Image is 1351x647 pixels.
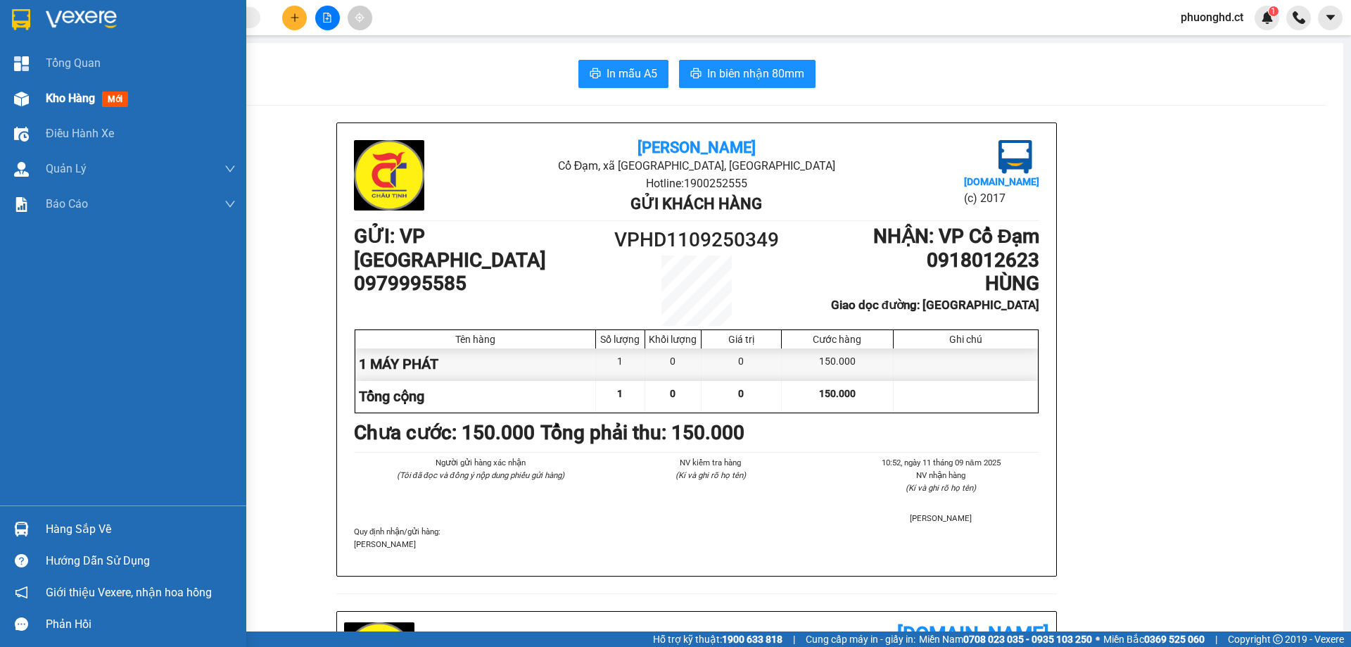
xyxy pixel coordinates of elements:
[919,632,1092,647] span: Miền Nam
[1273,634,1283,644] span: copyright
[18,102,210,149] b: GỬI : VP [GEOGRAPHIC_DATA]
[873,225,1039,248] b: NHẬN : VP Cổ Đạm
[897,622,1049,646] b: [DOMAIN_NAME]
[540,421,744,444] b: Tổng phải thu: 150.000
[843,456,1039,469] li: 10:52, ngày 11 tháng 09 năm 2025
[707,65,804,82] span: In biên nhận 80mm
[1293,11,1305,24] img: phone-icon
[468,157,925,175] li: Cổ Đạm, xã [GEOGRAPHIC_DATA], [GEOGRAPHIC_DATA]
[12,9,30,30] img: logo-vxr
[132,52,588,70] li: Hotline: 1900252555
[806,632,915,647] span: Cung cấp máy in - giấy in:
[819,388,856,399] span: 150.000
[18,18,88,88] img: logo.jpg
[132,34,588,52] li: Cổ Đạm, xã [GEOGRAPHIC_DATA], [GEOGRAPHIC_DATA]
[638,139,756,156] b: [PERSON_NAME]
[14,127,29,142] img: warehouse-icon
[578,60,668,88] button: printerIn mẫu A5
[354,525,1039,551] div: Quy định nhận/gửi hàng :
[1324,11,1337,24] span: caret-down
[348,6,372,30] button: aim
[355,348,596,380] div: 1 MÁY PHÁT
[354,421,535,444] b: Chưa cước : 150.000
[702,348,782,380] div: 0
[46,125,114,142] span: Điều hành xe
[998,140,1032,174] img: logo.jpg
[617,388,623,399] span: 1
[46,54,101,72] span: Tổng Quan
[224,199,236,210] span: down
[679,60,816,88] button: printerIn biên nhận 80mm
[843,512,1039,524] li: [PERSON_NAME]
[282,6,307,30] button: plus
[46,614,236,635] div: Phản hồi
[831,298,1039,312] b: Giao dọc đường: [GEOGRAPHIC_DATA]
[46,160,87,177] span: Quản Lý
[1318,6,1343,30] button: caret-down
[782,348,894,380] div: 150.000
[14,522,29,536] img: warehouse-icon
[397,470,564,480] i: (Tôi đã đọc và đồng ý nộp dung phiếu gửi hàng)
[315,6,340,30] button: file-add
[630,195,762,213] b: Gửi khách hàng
[1096,636,1100,642] span: ⚪️
[964,176,1039,187] b: [DOMAIN_NAME]
[15,586,28,599] span: notification
[46,195,88,213] span: Báo cáo
[738,388,744,399] span: 0
[354,538,1039,551] p: [PERSON_NAME]
[14,162,29,177] img: warehouse-icon
[600,334,641,345] div: Số lượng
[14,56,29,71] img: dashboard-icon
[653,632,782,647] span: Hỗ trợ kỹ thuật:
[607,65,657,82] span: In mẫu A5
[355,13,364,23] span: aim
[785,334,889,345] div: Cước hàng
[46,519,236,540] div: Hàng sắp về
[705,334,778,345] div: Giá trị
[675,470,746,480] i: (Kí và ghi rõ họ tên)
[1261,11,1274,24] img: icon-new-feature
[963,634,1092,645] strong: 0708 023 035 - 0935 103 250
[46,92,95,105] span: Kho hàng
[1103,632,1205,647] span: Miền Bắc
[322,13,332,23] span: file-add
[1144,634,1205,645] strong: 0369 525 060
[15,554,28,567] span: question-circle
[782,272,1039,296] h1: HÙNG
[14,92,29,106] img: warehouse-icon
[611,225,782,256] h1: VPHD1109250349
[359,388,424,405] span: Tổng cộng
[645,348,702,380] div: 0
[46,551,236,572] div: Hướng dẫn sử dụng
[690,68,702,81] span: printer
[596,348,645,380] div: 1
[670,388,675,399] span: 0
[102,92,128,107] span: mới
[382,456,578,469] li: Người gửi hàng xác nhận
[354,140,424,211] img: logo.jpg
[843,469,1039,482] li: NV nhận hàng
[782,249,1039,272] h1: 0918012623
[46,584,212,601] span: Giới thiệu Vexere, nhận hoa hồng
[224,163,236,175] span: down
[14,197,29,212] img: solution-icon
[290,13,300,23] span: plus
[612,456,808,469] li: NV kiểm tra hàng
[590,68,601,81] span: printer
[649,334,697,345] div: Khối lượng
[964,189,1039,207] li: (c) 2017
[1271,6,1276,16] span: 1
[359,334,592,345] div: Tên hàng
[15,617,28,631] span: message
[722,634,782,645] strong: 1900 633 818
[354,272,611,296] h1: 0979995585
[354,225,546,272] b: GỬI : VP [GEOGRAPHIC_DATA]
[897,334,1034,345] div: Ghi chú
[468,175,925,192] li: Hotline: 1900252555
[906,483,976,493] i: (Kí và ghi rõ họ tên)
[1169,8,1255,26] span: phuonghd.ct
[1215,632,1217,647] span: |
[1269,6,1279,16] sup: 1
[793,632,795,647] span: |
